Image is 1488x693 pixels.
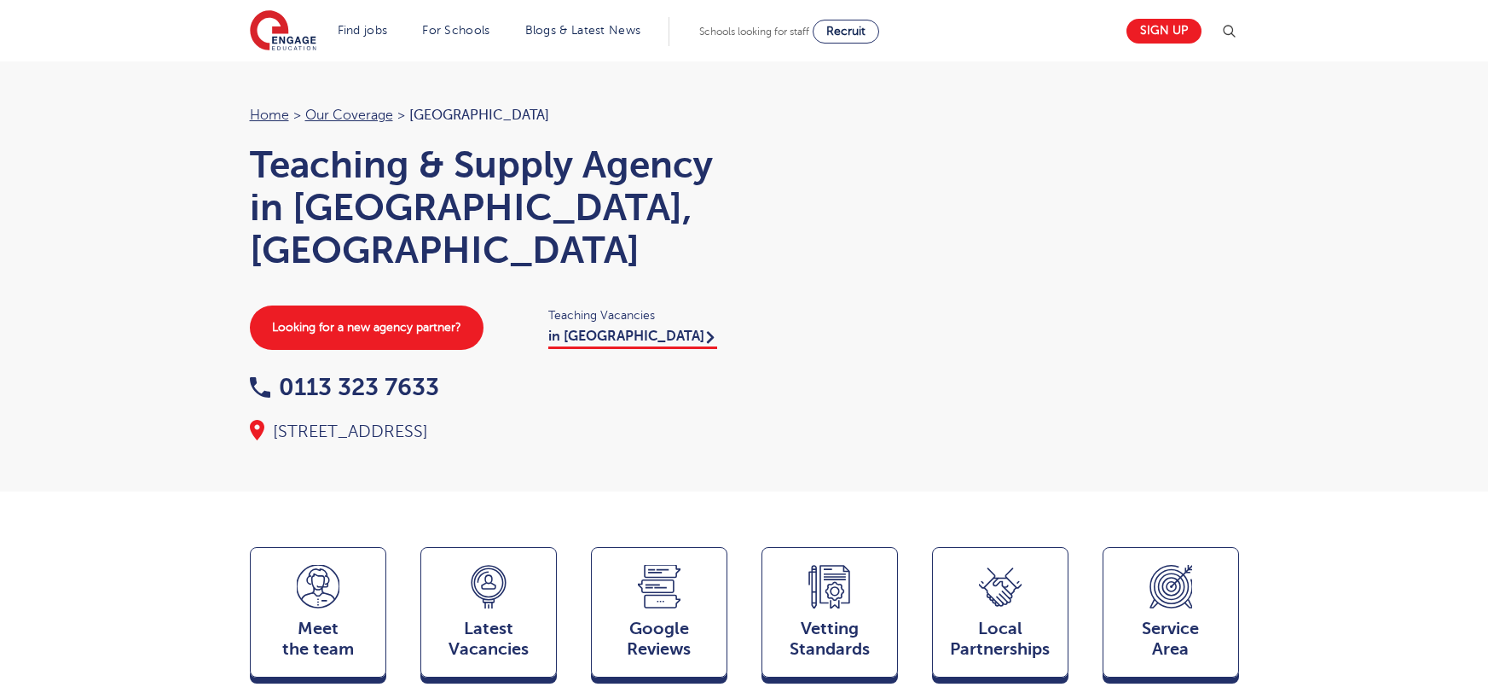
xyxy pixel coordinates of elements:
[813,20,879,44] a: Recruit
[338,24,388,37] a: Find jobs
[250,104,727,126] nav: breadcrumb
[430,619,547,660] span: Latest Vacancies
[941,619,1059,660] span: Local Partnerships
[250,108,289,123] a: Home
[1103,547,1239,685] a: ServiceArea
[591,547,727,685] a: GoogleReviews
[1112,619,1230,660] span: Service Area
[1126,19,1201,44] a: Sign up
[250,547,386,685] a: Meetthe team
[250,306,483,350] a: Looking for a new agency partner?
[548,329,717,349] a: in [GEOGRAPHIC_DATA]
[699,26,809,38] span: Schools looking for staff
[771,619,889,660] span: Vetting Standards
[293,108,301,123] span: >
[420,547,557,685] a: LatestVacancies
[932,547,1068,685] a: Local Partnerships
[250,143,727,271] h1: Teaching & Supply Agency in [GEOGRAPHIC_DATA], [GEOGRAPHIC_DATA]
[259,619,377,660] span: Meet the team
[761,547,898,685] a: VettingStandards
[250,420,727,444] div: [STREET_ADDRESS]
[826,25,866,38] span: Recruit
[305,108,393,123] a: Our coverage
[548,306,727,325] span: Teaching Vacancies
[422,24,489,37] a: For Schools
[250,374,439,400] a: 0113 323 7633
[397,108,405,123] span: >
[600,619,718,660] span: Google Reviews
[250,10,316,53] img: Engage Education
[409,108,549,123] span: [GEOGRAPHIC_DATA]
[525,24,641,37] a: Blogs & Latest News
